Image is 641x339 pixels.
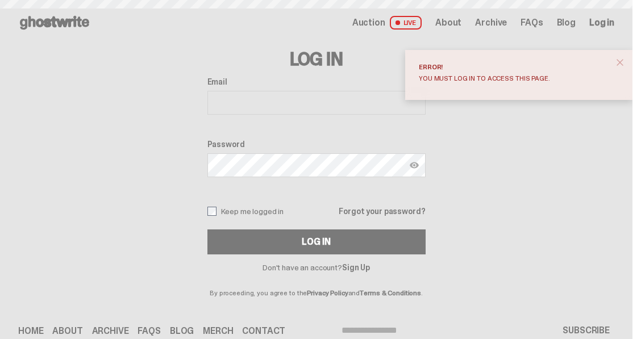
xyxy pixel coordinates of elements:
[610,52,630,73] button: close
[390,16,422,30] span: LIVE
[307,288,348,298] a: Privacy Policy
[92,327,129,336] a: Archive
[138,327,160,336] a: FAQs
[360,288,421,298] a: Terms & Conditions
[52,327,82,336] a: About
[419,64,610,70] div: Error!
[419,75,610,82] div: You must log in to access this page.
[557,18,576,27] a: Blog
[207,207,217,216] input: Keep me logged in
[475,18,507,27] a: Archive
[203,327,233,336] a: Merch
[18,327,43,336] a: Home
[342,262,370,273] a: Sign Up
[207,50,426,68] h3: Log In
[521,18,543,27] a: FAQs
[207,229,426,254] button: Log In
[207,77,426,86] label: Email
[352,16,422,30] a: Auction LIVE
[410,161,419,170] img: Show password
[242,327,285,336] a: Contact
[589,18,614,27] a: Log in
[339,207,425,215] a: Forgot your password?
[207,140,426,149] label: Password
[302,237,330,246] div: Log In
[207,207,284,216] label: Keep me logged in
[207,263,426,271] p: Don't have an account?
[170,327,194,336] a: Blog
[352,18,385,27] span: Auction
[207,271,426,296] p: By proceeding, you agree to the and .
[435,18,461,27] a: About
